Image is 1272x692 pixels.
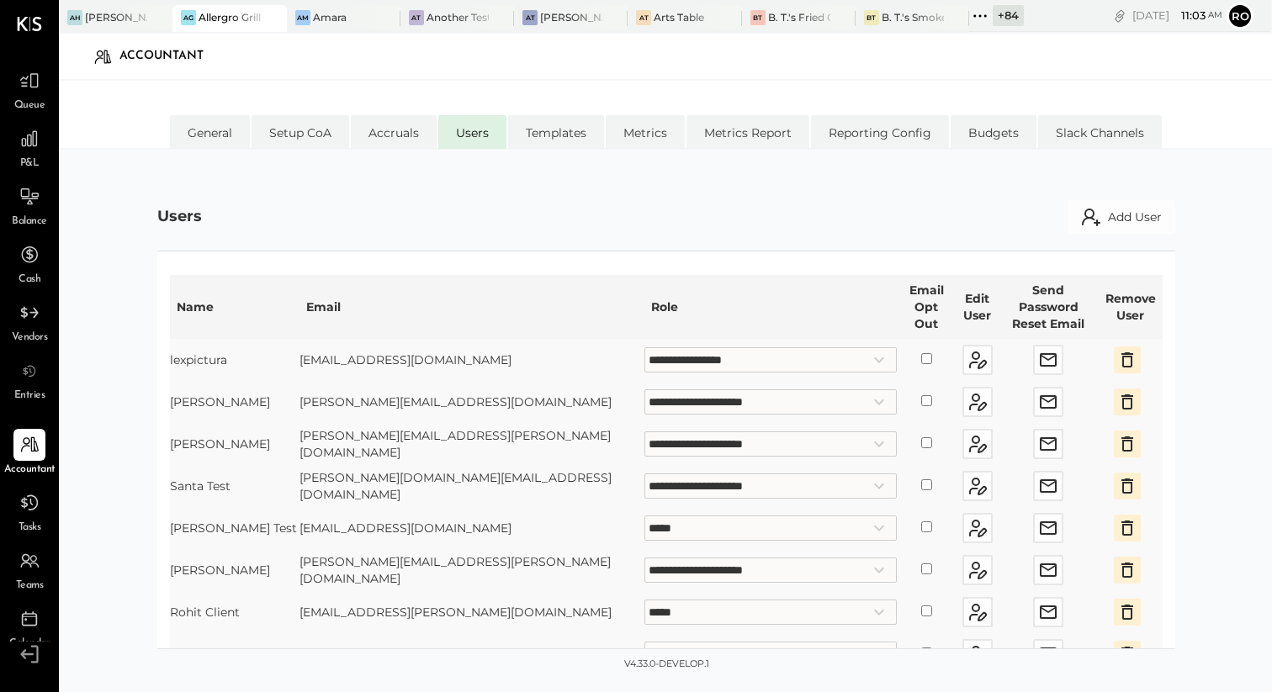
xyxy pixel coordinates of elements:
li: General [170,115,250,149]
td: [EMAIL_ADDRESS][PERSON_NAME][DOMAIN_NAME] [299,591,644,633]
div: [PERSON_NAME] Hoboken [85,10,147,24]
div: BT [750,10,766,25]
span: Teams [16,578,44,594]
div: B. T.'s Fried Chicken [768,10,830,24]
a: Calendar [1,603,58,652]
th: Email Opt Out [897,275,957,339]
button: Ro [1227,3,1253,29]
li: Metrics [606,115,685,149]
th: Role [644,275,897,339]
a: Teams [1,545,58,594]
li: Reporting Config [811,115,949,149]
td: [EMAIL_ADDRESS][DOMAIN_NAME] [299,339,644,381]
td: [PERSON_NAME] [170,423,299,465]
td: [PERSON_NAME][DOMAIN_NAME][EMAIL_ADDRESS][DOMAIN_NAME] [299,465,644,507]
td: [PERSON_NAME] Test [170,507,299,549]
div: Allergro Grill [199,10,261,24]
th: Edit User [957,275,998,339]
span: Entries [14,388,45,404]
div: B. T.'s Smokehouse [882,10,944,24]
li: Setup CoA [252,115,349,149]
div: + 84 [993,5,1024,26]
li: Metrics Report [686,115,809,149]
div: Amara [313,10,347,24]
div: AT [409,10,424,25]
td: [PERSON_NAME] [170,381,299,423]
th: Remove User [1099,275,1163,339]
a: Entries [1,355,58,404]
th: Send Password Reset Email [998,275,1099,339]
div: [PERSON_NAME] Test Create [540,10,602,24]
td: Rohit Client [170,591,299,633]
div: [DATE] [1132,8,1222,24]
td: Santa Test [170,465,299,507]
a: P&L [1,123,58,172]
a: Queue [1,65,58,114]
th: Email [299,275,644,339]
a: Vendors [1,297,58,346]
td: [PERSON_NAME] [170,633,299,675]
td: [PERSON_NAME][EMAIL_ADDRESS][DOMAIN_NAME] [299,381,644,423]
div: copy link [1111,7,1128,24]
span: P&L [20,156,40,172]
div: AT [522,10,538,25]
a: Accountant [1,429,58,478]
li: Users [438,115,506,149]
a: Balance [1,181,58,230]
span: Cash [19,272,40,288]
td: [PERSON_NAME][EMAIL_ADDRESS][DOMAIN_NAME] [299,633,644,675]
span: Calendar [9,637,50,652]
div: Users [157,206,202,228]
span: Queue [14,98,45,114]
span: Accountant [4,462,56,478]
li: Slack Channels [1038,115,1162,149]
div: Am [295,10,310,25]
div: v 4.33.0-develop.1 [624,658,709,671]
td: [PERSON_NAME][EMAIL_ADDRESS][PERSON_NAME][DOMAIN_NAME] [299,423,644,465]
li: Accruals [351,115,437,149]
span: Vendors [12,330,48,346]
li: Templates [508,115,604,149]
span: Tasks [19,520,41,536]
div: AH [67,10,82,25]
div: BT [864,10,879,25]
button: Add User [1068,200,1175,234]
div: Another Test Updated [427,10,489,24]
span: Balance [12,214,47,230]
div: Arts Table [654,10,704,24]
a: Tasks [1,487,58,536]
div: AG [181,10,196,25]
th: Name [170,275,299,339]
td: [PERSON_NAME][EMAIL_ADDRESS][PERSON_NAME][DOMAIN_NAME] [299,549,644,591]
div: AT [636,10,651,25]
li: Budgets [951,115,1036,149]
a: Cash [1,239,58,288]
td: [EMAIL_ADDRESS][DOMAIN_NAME] [299,507,644,549]
td: lexpictura [170,339,299,381]
div: Accountant [119,43,220,70]
td: [PERSON_NAME] [170,549,299,591]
